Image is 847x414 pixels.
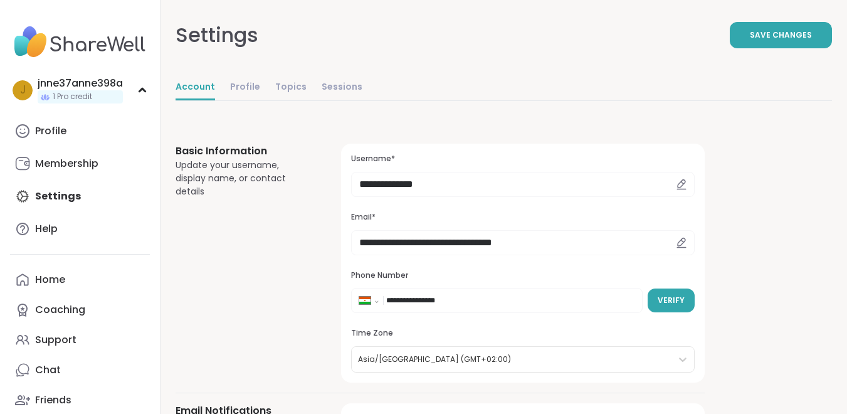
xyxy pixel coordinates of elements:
span: 1 Pro credit [53,92,92,102]
a: Profile [10,116,150,146]
div: Update your username, display name, or contact details [176,159,311,198]
a: Coaching [10,295,150,325]
a: Home [10,265,150,295]
div: Support [35,333,76,347]
div: Coaching [35,303,85,317]
a: Support [10,325,150,355]
a: Chat [10,355,150,385]
span: j [20,82,26,98]
div: Home [35,273,65,287]
a: Help [10,214,150,244]
button: Verify [648,289,695,312]
div: Membership [35,157,98,171]
a: Membership [10,149,150,179]
a: Account [176,75,215,100]
div: Chat [35,363,61,377]
div: Friends [35,393,71,407]
button: Save Changes [730,22,832,48]
h3: Basic Information [176,144,311,159]
h3: Time Zone [351,328,695,339]
h3: Email* [351,212,695,223]
a: Sessions [322,75,362,100]
a: Profile [230,75,260,100]
img: ShareWell Nav Logo [10,20,150,64]
div: Help [35,222,58,236]
h3: Username* [351,154,695,164]
h3: Phone Number [351,270,695,281]
div: jnne37anne398a [38,77,123,90]
span: Save Changes [750,29,812,41]
div: Profile [35,124,66,138]
span: Verify [658,295,685,306]
div: Settings [176,20,258,50]
a: Topics [275,75,307,100]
